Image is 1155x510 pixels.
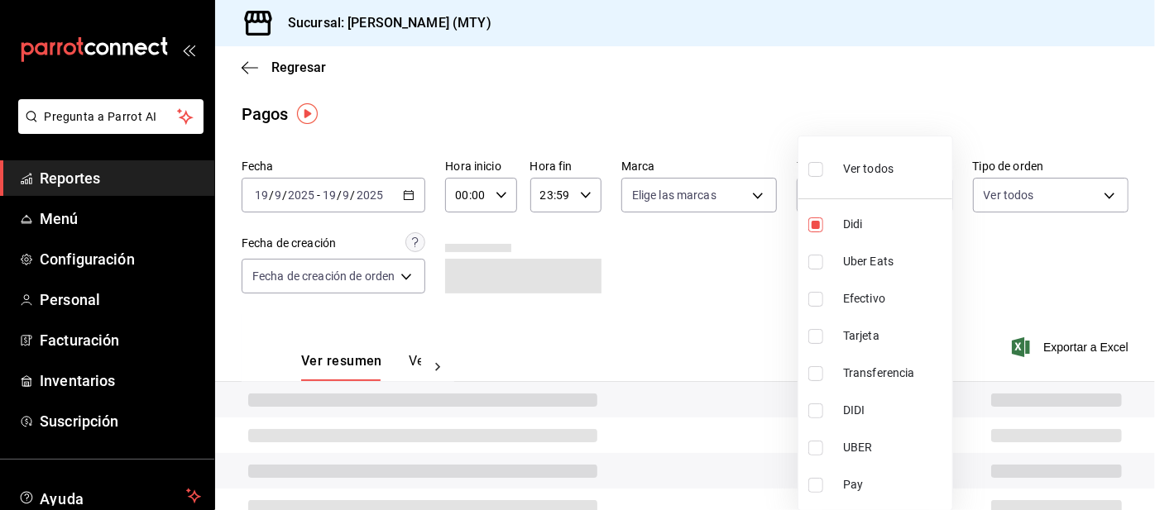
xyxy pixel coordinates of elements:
[843,160,894,178] span: Ver todos
[843,365,946,382] span: Transferencia
[843,290,946,307] span: Efectivo
[843,439,946,456] span: UBER
[843,402,946,419] span: DIDI
[843,327,946,345] span: Tarjeta
[843,253,946,270] span: Uber Eats
[843,216,946,233] span: Didi
[843,476,946,493] span: Pay
[297,103,318,124] img: Tooltip marker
